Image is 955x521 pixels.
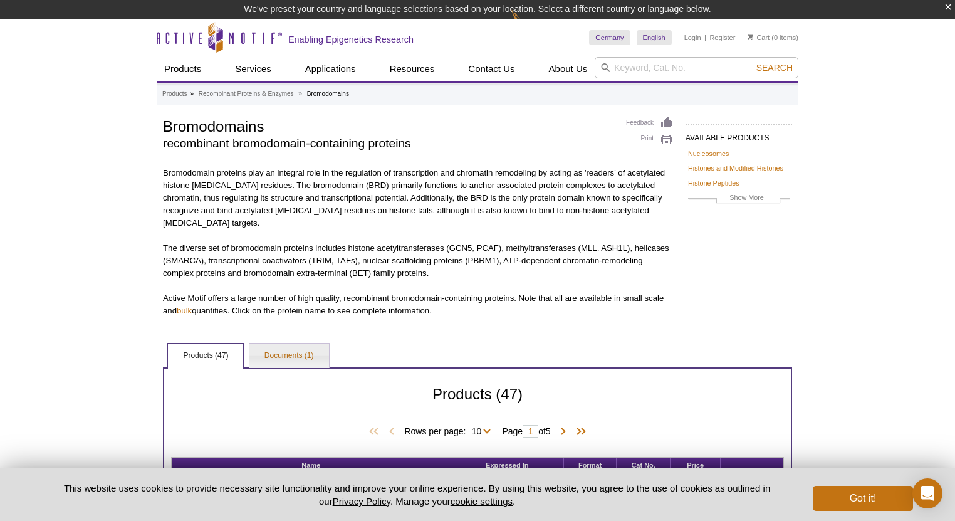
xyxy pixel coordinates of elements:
input: Keyword, Cat. No. [595,57,798,78]
h2: recombinant bromodomain-containing proteins [163,138,613,149]
h2: Enabling Epigenetics Research [288,34,414,45]
a: Documents (1) [249,344,329,369]
a: Show More [688,192,790,206]
li: | [704,30,706,45]
span: First Page [367,426,385,438]
li: » [190,90,194,97]
span: 5 [546,426,551,436]
a: Login [684,33,701,42]
a: English [637,30,672,45]
a: Contact Us [461,57,522,81]
a: Histone Peptides [688,177,739,189]
a: bulk [177,306,192,315]
a: Products (47) [168,344,243,369]
li: » [298,90,302,97]
a: Resources [382,57,442,81]
p: Bromodomain proteins play an integral role in the regulation of transcription and chromatin remod... [163,167,673,317]
h1: Bromodomains [163,116,613,135]
th: Cat No. [617,458,671,473]
th: Format [564,458,617,473]
span: Rows per page: [404,424,496,437]
a: Feedback [626,116,673,130]
img: Your Cart [748,34,753,40]
button: Search [753,62,796,73]
a: Privacy Policy [333,496,390,507]
a: Germany [589,30,630,45]
button: cookie settings [451,496,513,507]
span: Last Page [570,426,588,438]
a: Histones and Modified Histones [688,162,783,174]
span: Previous Page [385,426,398,438]
a: Register [709,33,735,42]
a: Print [626,133,673,147]
span: Page of [496,425,556,438]
span: Next Page [557,426,570,438]
th: Expressed In [451,458,564,473]
div: Open Intercom Messenger [912,478,942,508]
a: Products [157,57,209,81]
p: This website uses cookies to provide necessary site functionality and improve your online experie... [42,482,792,508]
img: Change Here [511,9,545,39]
a: Applications [298,57,363,81]
a: Cart [748,33,770,42]
button: Got it! [813,486,913,511]
h2: AVAILABLE PRODUCTS [686,124,792,146]
th: Price [671,458,721,473]
li: Bromodomains [307,90,349,97]
th: Name [172,458,451,473]
a: Services [227,57,279,81]
li: (0 items) [748,30,798,45]
a: Nucleosomes [688,148,729,159]
a: Recombinant Proteins & Enzymes [199,88,294,100]
a: Products [162,88,187,100]
span: Search [756,63,793,73]
a: About Us [541,57,595,81]
h2: Products (47) [171,389,784,413]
